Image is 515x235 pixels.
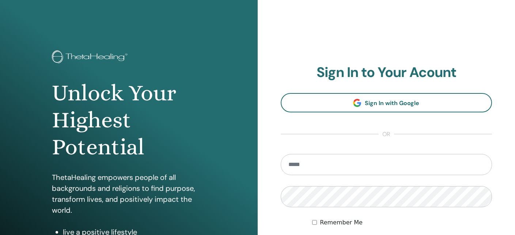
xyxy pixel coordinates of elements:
h1: Unlock Your Highest Potential [52,80,205,161]
span: or [379,130,394,139]
h2: Sign In to Your Acount [281,64,492,81]
label: Remember Me [320,218,363,227]
p: ThetaHealing empowers people of all backgrounds and religions to find purpose, transform lives, a... [52,172,205,216]
span: Sign In with Google [365,99,419,107]
div: Keep me authenticated indefinitely or until I manually logout [312,218,492,227]
a: Sign In with Google [281,93,492,112]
